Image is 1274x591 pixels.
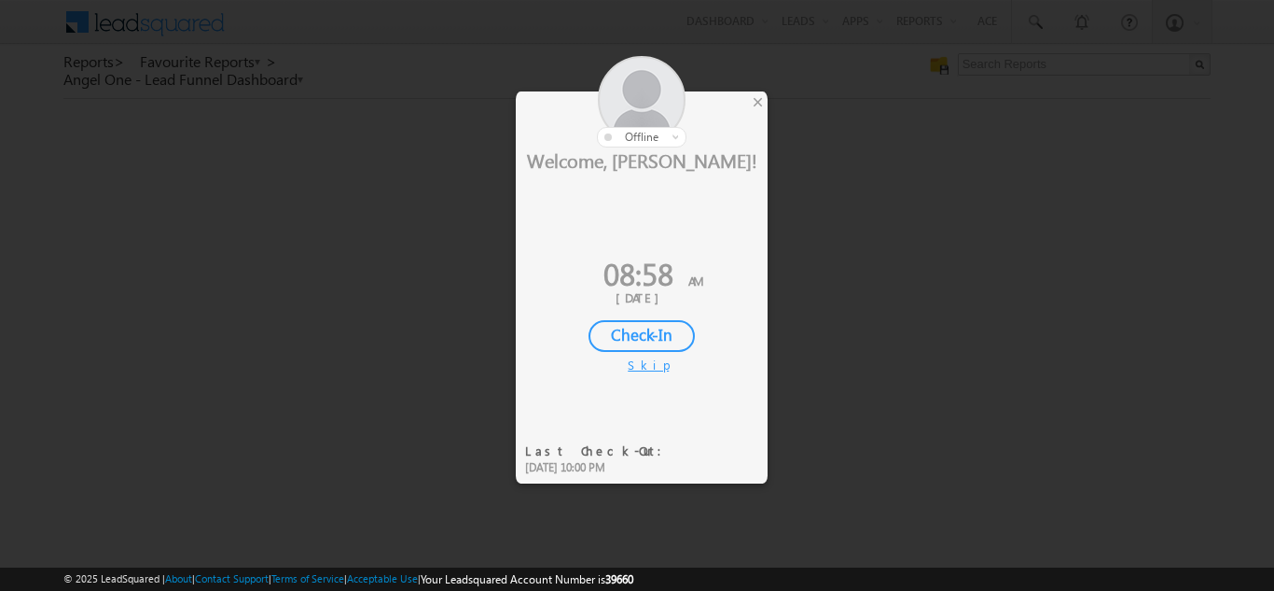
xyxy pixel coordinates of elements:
[347,572,418,584] a: Acceptable Use
[63,570,633,588] span: © 2025 LeadSquared | | | | |
[525,443,673,459] div: Last Check-Out:
[525,459,673,476] div: [DATE] 10:00 PM
[748,91,768,112] div: ×
[421,572,633,586] span: Your Leadsquared Account Number is
[530,289,754,306] div: [DATE]
[625,130,658,144] span: offline
[271,572,344,584] a: Terms of Service
[628,357,656,373] div: Skip
[589,320,695,352] div: Check-In
[605,572,633,586] span: 39660
[165,572,192,584] a: About
[516,148,768,172] div: Welcome, [PERSON_NAME]!
[195,572,269,584] a: Contact Support
[603,252,673,294] span: 08:58
[688,273,703,288] span: AM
